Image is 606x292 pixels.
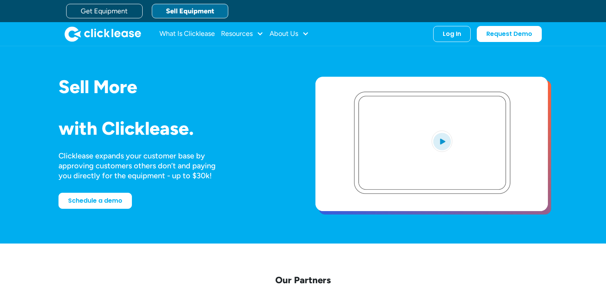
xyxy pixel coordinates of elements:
div: Log In [443,30,461,38]
div: Resources [221,26,263,42]
img: Blue play button logo on a light blue circular background [432,131,452,152]
a: Sell Equipment [152,4,228,18]
h1: with Clicklease. [58,118,291,139]
div: Clicklease expands your customer base by approving customers others don’t and paying you directly... [58,151,230,181]
a: Request Demo [477,26,542,42]
img: Clicklease logo [65,26,141,42]
a: What Is Clicklease [159,26,215,42]
div: About Us [270,26,309,42]
a: Get Equipment [66,4,143,18]
a: home [65,26,141,42]
p: Our Partners [58,274,548,286]
a: Schedule a demo [58,193,132,209]
h1: Sell More [58,77,291,97]
a: open lightbox [315,77,548,211]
